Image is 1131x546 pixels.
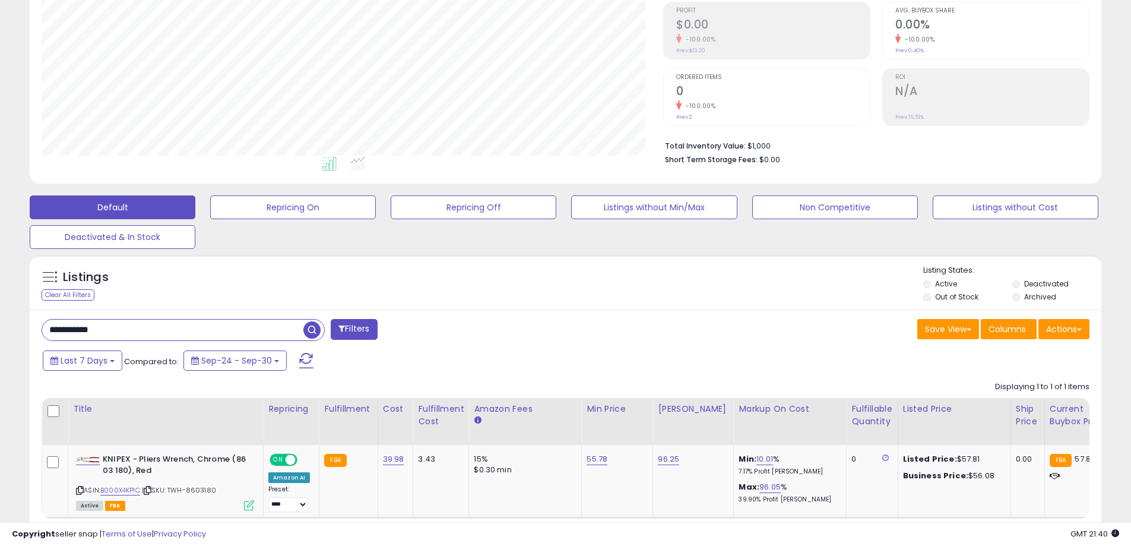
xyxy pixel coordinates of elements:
[903,470,968,481] b: Business Price:
[989,323,1026,335] span: Columns
[759,154,780,165] span: $0.00
[383,453,404,465] a: 39.98
[676,47,705,54] small: Prev: $13.20
[30,225,195,249] button: Deactivated & In Stock
[895,113,924,121] small: Prev: 16.51%
[73,403,258,415] div: Title
[268,403,314,415] div: Repricing
[895,18,1089,34] h2: 0.00%
[676,74,870,81] span: Ordered Items
[935,279,957,289] label: Active
[682,35,715,44] small: -100.00%
[895,8,1089,14] span: Avg. Buybox Share
[474,415,481,426] small: Amazon Fees.
[665,154,758,165] b: Short Term Storage Fees:
[383,403,408,415] div: Cost
[271,455,286,465] span: ON
[739,454,837,476] div: %
[331,319,377,340] button: Filters
[734,398,847,445] th: The percentage added to the cost of goods (COGS) that forms the calculator for Min & Max prices.
[571,195,737,219] button: Listings without Min/Max
[324,454,346,467] small: FBA
[42,289,94,301] div: Clear All Filters
[752,195,918,219] button: Non Competitive
[851,454,888,465] div: 0
[103,454,247,479] b: KNIPEX - Pliers Wrench, Chrome (86 03 180), Red
[201,355,272,367] span: Sep-24 - Sep-30
[903,454,1002,465] div: $57.81
[587,403,648,415] div: Min Price
[474,465,572,475] div: $0.30 min
[1024,279,1069,289] label: Deactivated
[418,403,464,428] div: Fulfillment Cost
[895,47,924,54] small: Prev: 0.40%
[903,453,957,465] b: Listed Price:
[210,195,376,219] button: Repricing On
[124,356,179,367] span: Compared to:
[658,453,679,465] a: 96.25
[903,471,1002,481] div: $56.08
[756,453,773,465] a: 10.01
[587,453,607,465] a: 55.78
[63,269,109,286] h5: Listings
[658,403,728,415] div: [PERSON_NAME]
[665,138,1081,152] li: $1,000
[903,403,1006,415] div: Listed Price
[474,403,576,415] div: Amazon Fees
[43,351,122,371] button: Last 7 Days
[933,195,1098,219] button: Listings without Cost
[296,455,315,465] span: OFF
[76,454,254,509] div: ASIN:
[676,84,870,100] h2: 0
[1024,292,1056,302] label: Archived
[268,472,310,483] div: Amazon AI
[739,403,841,415] div: Markup on Cost
[1016,403,1040,428] div: Ship Price
[100,485,140,495] a: B000X4KP1C
[1050,403,1111,428] div: Current Buybox Price
[665,141,746,151] b: Total Inventory Value:
[1075,453,1093,465] span: 57.81
[739,453,756,465] b: Min:
[739,468,837,476] p: 7.17% Profit [PERSON_NAME]
[851,403,892,428] div: Fulfillable Quantity
[676,8,870,14] span: Profit
[154,528,206,539] a: Privacy Policy
[995,381,1089,393] div: Displaying 1 to 1 of 1 items
[142,485,216,495] span: | SKU: TWH-8603180
[102,528,152,539] a: Terms of Use
[895,74,1089,81] span: ROI
[759,481,781,493] a: 96.05
[682,102,715,111] small: -100.00%
[739,481,759,493] b: Max:
[474,454,572,465] div: 15%
[105,501,125,511] span: FBA
[30,195,195,219] button: Default
[324,403,372,415] div: Fulfillment
[12,528,55,539] strong: Copyright
[739,482,837,504] div: %
[183,351,287,371] button: Sep-24 - Sep-30
[917,319,979,339] button: Save View
[1038,319,1089,339] button: Actions
[391,195,556,219] button: Repricing Off
[1070,528,1119,539] span: 2025-10-8 21:40 GMT
[1016,454,1035,465] div: 0.00
[981,319,1037,339] button: Columns
[1050,454,1072,467] small: FBA
[76,456,100,463] img: 31yFAdKZPeL._SL40_.jpg
[61,355,107,367] span: Last 7 Days
[895,84,1089,100] h2: N/A
[676,18,870,34] h2: $0.00
[268,485,310,512] div: Preset:
[901,35,934,44] small: -100.00%
[418,454,460,465] div: 3.43
[676,113,692,121] small: Prev: 2
[935,292,978,302] label: Out of Stock
[739,495,837,504] p: 39.90% Profit [PERSON_NAME]
[76,501,103,511] span: All listings currently available for purchase on Amazon
[923,265,1101,276] p: Listing States:
[12,529,206,540] div: seller snap | |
